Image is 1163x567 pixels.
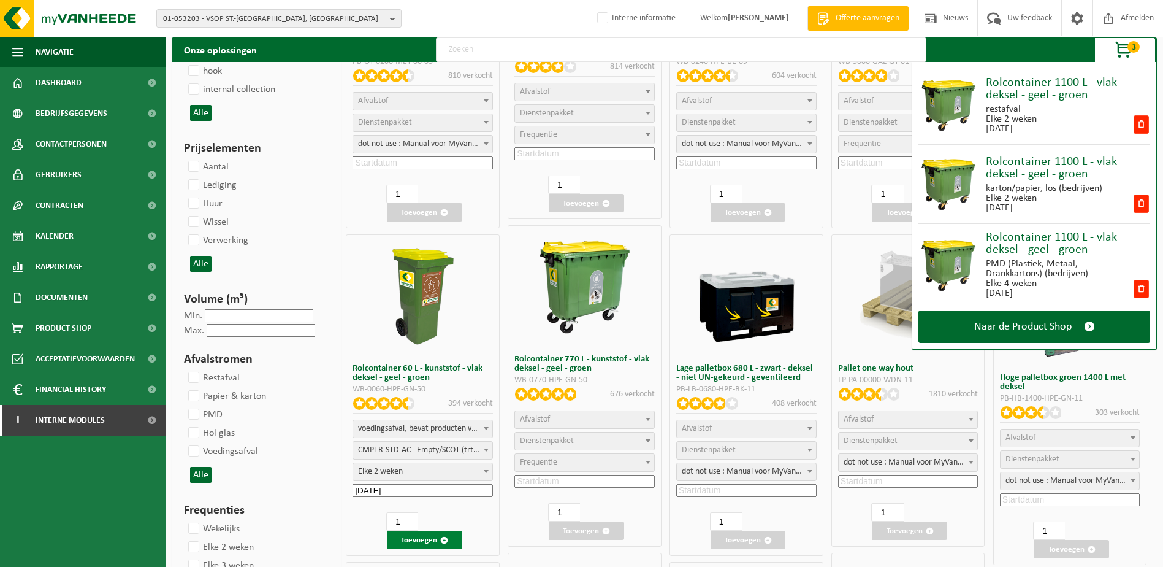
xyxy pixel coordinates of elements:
input: Zoeken [436,37,926,62]
span: Kalender [36,221,74,252]
div: Elke 4 weken [986,279,1132,288]
label: Restafval [186,369,240,387]
span: Bedrijfsgegevens [36,98,107,129]
span: Afvalstof [844,96,874,106]
h2: Onze oplossingen [172,37,269,62]
div: Rolcontainer 1100 L - vlak deksel - geel - groen [986,77,1150,101]
button: Toevoegen [711,531,786,549]
h3: Volume (m³) [184,290,324,309]
span: Navigatie [36,37,74,67]
label: Aantal [186,158,229,176]
label: internal collection [186,80,275,99]
label: Interne informatie [595,9,676,28]
span: Dienstenpakket [682,445,736,455]
label: Papier & karton [186,387,266,406]
div: Elke 2 weken [986,193,1102,203]
label: Wekelijks [186,520,240,538]
button: Alle [190,256,212,272]
input: Startdatum [353,484,493,497]
label: Elke 2 weken [186,538,254,557]
div: PB-LB-0680-HPE-BK-11 [676,385,817,394]
span: Dienstenpakket [358,118,412,127]
span: Dienstenpakket [520,109,574,118]
input: 1 [386,512,418,531]
button: Toevoegen [387,203,462,222]
div: Elke 2 weken [986,114,1037,124]
span: dot not use : Manual voor MyVanheede [676,463,817,481]
input: Startdatum [676,484,817,497]
input: 1 [871,185,903,203]
img: WB-1100-HPE-GN-50 [918,233,980,295]
img: PB-LB-0680-HPE-BK-11 [694,244,798,349]
div: Rolcontainer 1100 L - vlak deksel - geel - groen [986,231,1150,256]
span: Elke 2 weken [353,463,493,481]
span: Afvalstof [682,96,712,106]
input: Startdatum [353,156,493,169]
h3: Pallet one way hout [838,364,978,373]
p: 676 verkocht [610,388,655,401]
button: Toevoegen [872,522,947,540]
span: Contactpersonen [36,129,107,160]
div: WB-0240-HPE-BE-09 [676,58,817,66]
span: Dienstenpakket [1005,455,1059,464]
label: Verwerking [186,231,248,250]
input: 1 [386,185,418,203]
button: Alle [190,467,212,483]
span: Dienstenpakket [520,436,574,445]
input: 1 [548,503,580,522]
span: Product Shop [36,313,91,344]
button: Toevoegen [387,531,462,549]
span: Afvalstof [844,415,874,424]
span: Afvalstof [1005,433,1035,442]
label: PMD [186,406,223,424]
input: Startdatum [514,147,655,160]
span: Frequentie [520,130,557,139]
h3: Afvalstromen [184,350,324,369]
span: CMPTR-STD-AC - Empty/SCOT (trtmt, tpt) +SS-Clean/period/SCOT (SP-M-000287) [353,441,493,460]
input: Startdatum [1000,493,1140,506]
span: dot not use : Manual voor MyVanheede [353,135,493,153]
label: Wissel [186,213,229,231]
span: dot not use : Manual voor MyVanheede [677,463,816,480]
h3: Hoge palletbox groen 1400 L met deksel [1000,373,1140,391]
input: 1 [710,185,742,203]
div: karton/papier, los (bedrijven) [986,183,1102,193]
p: 810 verkocht [448,69,493,82]
div: WB-5000-GAL-GY-01 [838,58,978,66]
span: dot not use : Manual voor MyVanheede [1000,472,1140,490]
img: WB-1100-HPE-GN-50 [918,152,980,214]
input: 1 [1033,522,1065,540]
p: 408 verkocht [772,397,817,410]
span: dot not use : Manual voor MyVanheede [1001,472,1140,490]
button: Toevoegen [549,194,624,212]
input: 1 [871,503,903,522]
img: WB-0770-HPE-GN-50 [533,235,637,339]
div: [DATE] [986,203,1102,213]
span: Frequentie [520,458,557,467]
label: hook [186,62,222,80]
span: Afvalstof [358,96,388,106]
label: Voedingsafval [186,442,258,461]
span: Interne modules [36,405,105,436]
h3: Prijselementen [184,139,324,158]
img: LP-PA-00000-WDN-11 [856,244,960,349]
button: Alle [190,105,212,121]
label: Hol glas [186,424,235,442]
span: voedingsafval, bevat producten van dierlijke oorsprong, onverpakt, categorie 3 [353,420,493,438]
span: dot not use : Manual voor MyVanheede [677,136,816,153]
span: Financial History [36,374,106,405]
div: LP-PA-00000-WDN-11 [838,376,978,385]
span: 01-053203 - VSOP ST.-[GEOGRAPHIC_DATA], [GEOGRAPHIC_DATA] [163,10,385,28]
span: Elke 2 weken [353,463,492,480]
span: Dienstenpakket [844,436,898,445]
button: 01-053203 - VSOP ST.-[GEOGRAPHIC_DATA], [GEOGRAPHIC_DATA] [156,9,402,28]
span: Afvalstof [520,87,550,96]
span: Frequentie [844,139,881,148]
h3: Frequenties [184,501,324,520]
span: Rapportage [36,252,83,282]
input: Startdatum [676,156,817,169]
span: Gebruikers [36,160,82,190]
button: Toevoegen [549,522,624,540]
span: Dienstenpakket [844,118,898,127]
div: [DATE] [986,124,1037,134]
